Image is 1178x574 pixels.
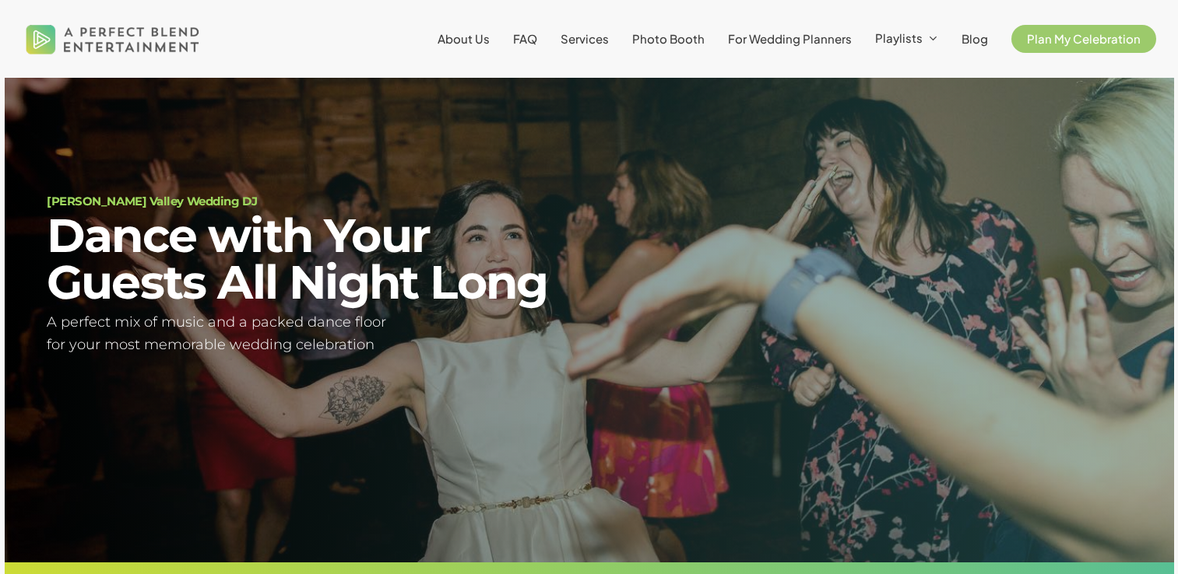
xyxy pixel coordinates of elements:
span: Plan My Celebration [1027,31,1141,46]
span: About Us [438,31,490,46]
span: Photo Booth [632,31,705,46]
img: A Perfect Blend Entertainment [22,11,204,67]
a: Photo Booth [632,33,705,45]
h2: Dance with Your Guests All Night Long [47,212,570,306]
span: Blog [962,31,988,46]
a: Blog [962,33,988,45]
a: Playlists [875,32,938,46]
span: For Wedding Planners [728,31,852,46]
a: For Wedding Planners [728,33,852,45]
span: Playlists [875,30,923,45]
h1: [PERSON_NAME] Valley Wedding DJ [47,195,570,207]
h5: A perfect mix of music and a packed dance floor for your most memorable wedding celebration [47,311,570,356]
a: Plan My Celebration [1011,33,1156,45]
a: Services [561,33,609,45]
a: About Us [438,33,490,45]
span: Services [561,31,609,46]
span: FAQ [513,31,537,46]
a: FAQ [513,33,537,45]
